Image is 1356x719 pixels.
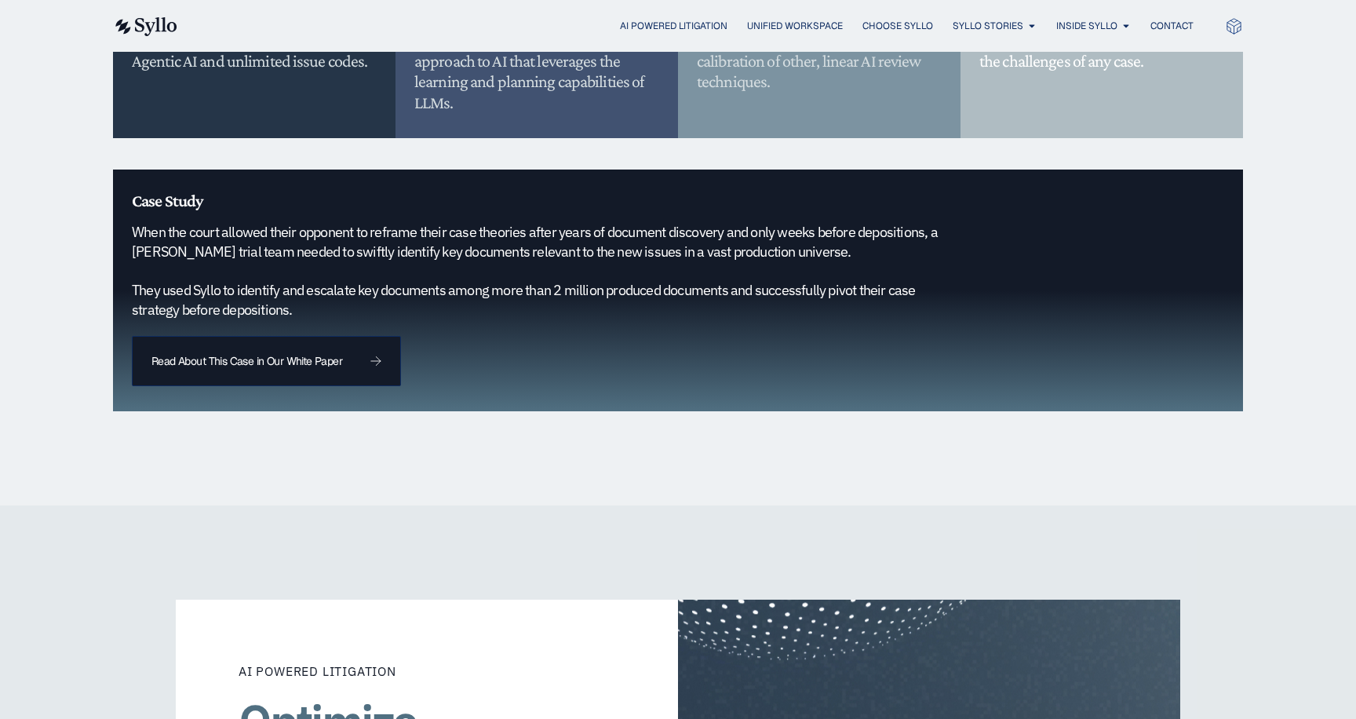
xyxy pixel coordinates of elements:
div: Menu Toggle [209,19,1194,34]
h5: When the court allowed their opponent to reframe their case theories after years of document disc... [132,223,960,319]
span: Case Study [132,191,202,210]
a: Read About This Case in Our White Paper [132,336,401,386]
a: Contact [1150,19,1194,33]
span: Read About This Case in Our White Paper [151,356,342,367]
a: Unified Workspace [747,19,843,33]
a: AI Powered Litigation [620,19,727,33]
a: Inside Syllo [1056,19,1117,33]
a: Choose Syllo [862,19,933,33]
img: syllo [113,17,177,36]
nav: Menu [209,19,1194,34]
p: AI Powered Litigation [239,662,615,681]
a: Syllo Stories [953,19,1023,33]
